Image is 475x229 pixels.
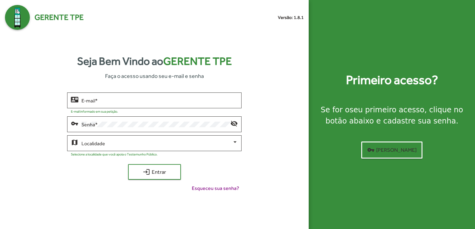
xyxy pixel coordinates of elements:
mat-icon: vpn_key [71,119,78,127]
mat-icon: contact_mail [71,96,78,103]
strong: seu primeiro acesso [349,106,424,114]
button: [PERSON_NAME] [361,141,422,159]
div: Se for o , clique no botão abaixo e cadastre sua senha. [316,104,468,127]
span: Gerente TPE [163,55,232,67]
small: Versão: 1.8.1 [278,14,304,21]
span: Entrar [134,166,175,177]
mat-icon: visibility_off [230,119,238,127]
mat-hint: E-mail informado em sua petição. [71,110,118,113]
img: Logo Gerente [5,5,30,30]
mat-hint: Selecione a localidade que você apoia o Testemunho Público. [71,152,158,156]
mat-icon: login [143,168,150,176]
span: Gerente TPE [35,11,84,23]
strong: Seja Bem Vindo ao [77,53,232,70]
strong: Primeiro acesso? [346,71,438,89]
button: Entrar [128,164,181,180]
span: [PERSON_NAME] [367,144,417,155]
mat-icon: map [71,138,78,146]
span: Esqueceu sua senha? [192,185,239,192]
mat-icon: vpn_key [367,146,375,154]
span: Faça o acesso usando seu e-mail e senha [105,72,204,80]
